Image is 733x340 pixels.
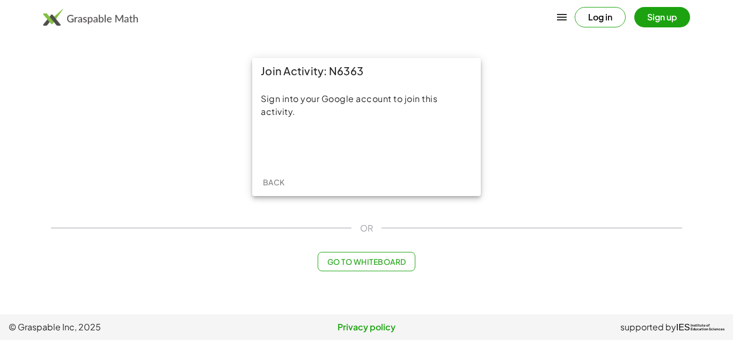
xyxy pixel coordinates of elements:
button: Sign up [634,7,690,27]
div: Sign into your Google account to join this activity. [261,92,472,118]
span: supported by [620,321,676,334]
a: IESInstitute ofEducation Sciences [676,321,724,334]
a: Privacy policy [247,321,486,334]
iframe: Sign in with Google Button [307,134,426,158]
div: Join Activity: N6363 [252,58,481,84]
span: Go to Whiteboard [327,257,406,266]
span: OR [360,222,373,235]
span: IES [676,322,690,332]
span: Back [262,177,284,187]
button: Log in [575,7,626,27]
button: Back [256,172,291,192]
button: Go to Whiteboard [318,252,415,271]
span: © Graspable Inc, 2025 [9,321,247,334]
span: Institute of Education Sciences [691,324,724,331]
